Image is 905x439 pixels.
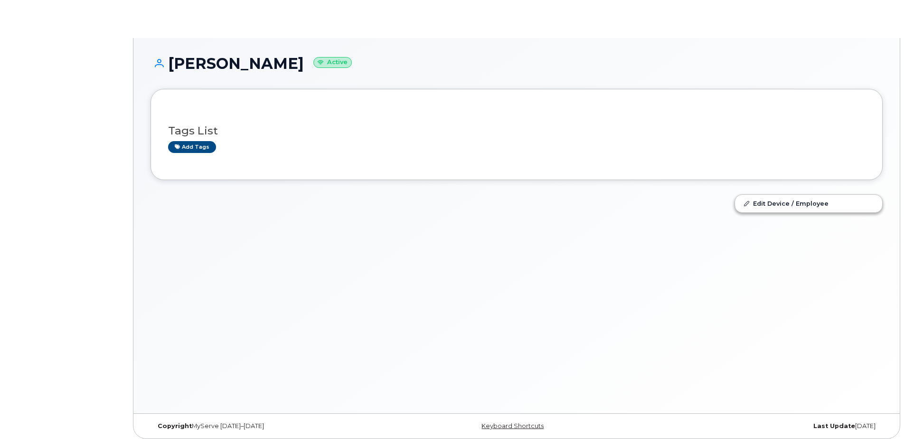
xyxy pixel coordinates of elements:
small: Active [313,57,352,68]
div: MyServe [DATE]–[DATE] [151,422,395,430]
strong: Copyright [158,422,192,429]
h1: [PERSON_NAME] [151,55,883,72]
strong: Last Update [813,422,855,429]
a: Keyboard Shortcuts [481,422,544,429]
h3: Tags List [168,125,865,137]
a: Add tags [168,141,216,153]
div: [DATE] [639,422,883,430]
a: Edit Device / Employee [735,195,882,212]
